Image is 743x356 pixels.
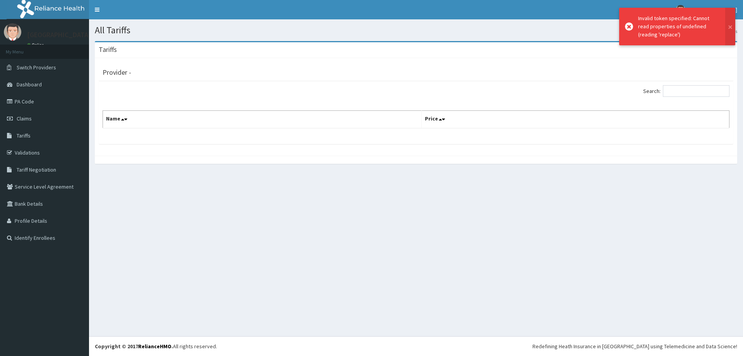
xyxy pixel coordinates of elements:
[27,42,46,48] a: Online
[89,336,743,356] footer: All rights reserved.
[17,166,56,173] span: Tariff Negotiation
[95,25,737,35] h1: All Tariffs
[663,85,729,97] input: Search:
[99,46,117,53] h3: Tariffs
[138,343,171,350] a: RelianceHMO
[103,111,422,129] th: Name
[4,23,21,41] img: User Image
[103,69,131,76] h3: Provider -
[17,64,56,71] span: Switch Providers
[95,343,173,350] strong: Copyright © 2017 .
[690,6,737,13] span: [GEOGRAPHIC_DATA]
[638,14,718,39] div: Invalid token specified: Cannot read properties of undefined (reading 'replace')
[17,81,42,88] span: Dashboard
[27,31,91,38] p: [GEOGRAPHIC_DATA]
[17,132,31,139] span: Tariffs
[643,85,729,97] label: Search:
[532,342,737,350] div: Redefining Heath Insurance in [GEOGRAPHIC_DATA] using Telemedicine and Data Science!
[422,111,729,129] th: Price
[17,115,32,122] span: Claims
[676,5,685,15] img: User Image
